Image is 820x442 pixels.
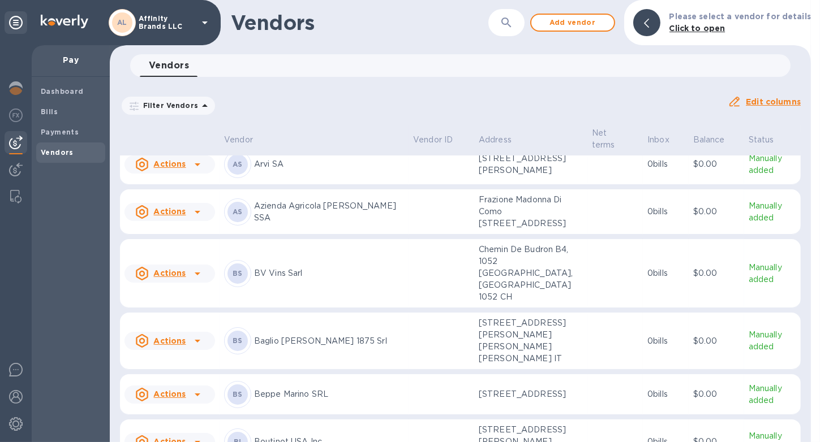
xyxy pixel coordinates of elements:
b: Payments [41,128,79,136]
p: Azienda Agricola [PERSON_NAME] SSA [254,200,404,224]
b: AL [117,18,127,27]
p: Vendor [224,134,253,146]
p: $0.00 [693,388,740,400]
p: Manually added [749,383,796,406]
p: Manually added [749,200,796,224]
b: Please select a vendor for details [669,12,811,21]
p: [STREET_ADDRESS] [479,388,583,400]
p: 0 bills [647,335,684,347]
p: 0 bills [647,267,684,279]
p: Balance [693,134,725,146]
p: [STREET_ADDRESS][PERSON_NAME][PERSON_NAME][PERSON_NAME] IT [479,317,583,365]
p: Pay [41,54,101,66]
p: Frazione Madonna Di Como [STREET_ADDRESS] [479,194,583,229]
p: Address [479,134,512,146]
p: Vendor ID [413,134,453,146]
span: Balance [693,134,740,146]
p: 0 bills [647,158,684,170]
b: Vendors [41,148,74,157]
span: Address [479,134,526,146]
p: BV Vins Sarl [254,267,404,279]
p: Inbox [647,134,669,146]
p: 0 bills [647,206,684,218]
p: Manually added [749,153,796,176]
p: $0.00 [693,335,740,347]
span: Inbox [647,134,684,146]
p: Beppe Marino SRL [254,388,404,400]
b: BS [233,336,243,345]
u: Actions [153,268,186,278]
p: Status [749,134,774,146]
b: Dashboard [41,87,84,96]
b: BS [233,390,243,398]
p: [STREET_ADDRESS][PERSON_NAME] [479,153,583,176]
span: Vendor ID [413,134,467,146]
b: AS [233,207,243,216]
b: BS [233,269,243,278]
u: Actions [153,336,186,345]
p: Manually added [749,329,796,353]
p: Affinity Brands LLC [139,15,195,31]
img: Foreign exchange [9,109,23,122]
p: Filter Vendors [139,101,198,110]
span: Vendor [224,134,268,146]
u: Actions [153,159,186,168]
img: Logo [41,15,88,28]
p: Net terms [592,127,624,151]
b: Click to open [669,24,725,33]
b: Bills [41,107,58,116]
p: Chemin De Budron B4, 1052 [GEOGRAPHIC_DATA], [GEOGRAPHIC_DATA] 1052 CH [479,244,583,303]
button: Add vendor [530,14,615,32]
div: Unpin categories [5,11,27,34]
b: AS [233,160,243,168]
span: Add vendor [540,16,605,29]
span: Vendors [149,58,189,73]
p: $0.00 [693,206,740,218]
p: Baglio [PERSON_NAME] 1875 Srl [254,335,404,347]
u: Edit columns [746,97,801,106]
p: $0.00 [693,158,740,170]
u: Actions [153,389,186,398]
p: $0.00 [693,267,740,279]
p: Arvi SA [254,158,404,170]
u: Actions [153,207,186,216]
h1: Vendors [231,11,488,34]
p: 0 bills [647,388,684,400]
span: Net terms [592,127,638,151]
p: Manually added [749,262,796,285]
